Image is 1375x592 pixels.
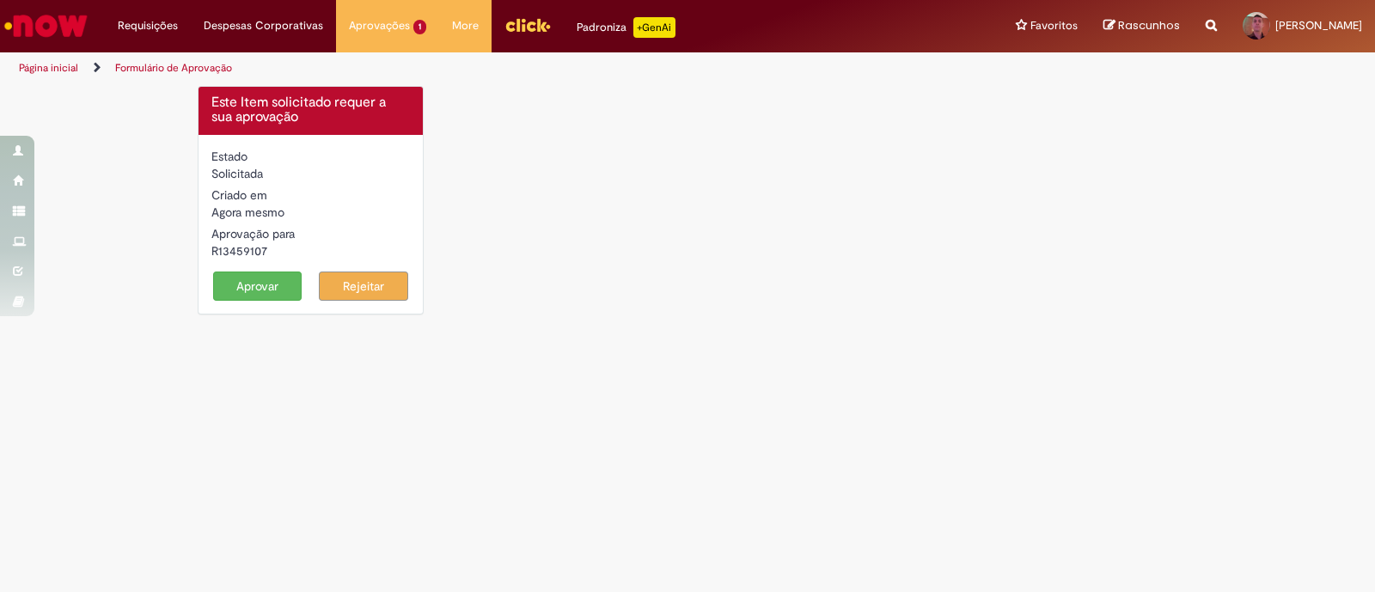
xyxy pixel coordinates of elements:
[13,52,904,84] ul: Trilhas de página
[413,20,426,34] span: 1
[19,61,78,75] a: Página inicial
[349,17,410,34] span: Aprovações
[211,165,410,182] div: Solicitada
[211,225,295,242] label: Aprovação para
[213,272,302,301] button: Aprovar
[1275,18,1362,33] span: [PERSON_NAME]
[211,186,267,204] label: Criado em
[319,272,408,301] button: Rejeitar
[452,17,479,34] span: More
[118,17,178,34] span: Requisições
[577,17,675,38] div: Padroniza
[211,242,410,259] div: R13459107
[204,17,323,34] span: Despesas Corporativas
[115,61,232,75] a: Formulário de Aprovação
[633,17,675,38] p: +GenAi
[504,12,551,38] img: click_logo_yellow_360x200.png
[211,148,247,165] label: Estado
[211,204,284,220] time: 28/08/2025 16:22:45
[211,204,284,220] span: Agora mesmo
[1118,17,1180,34] span: Rascunhos
[1030,17,1078,34] span: Favoritos
[1103,18,1180,34] a: Rascunhos
[2,9,90,43] img: ServiceNow
[211,204,410,221] div: 28/08/2025 16:22:45
[211,95,410,125] h4: Este Item solicitado requer a sua aprovação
